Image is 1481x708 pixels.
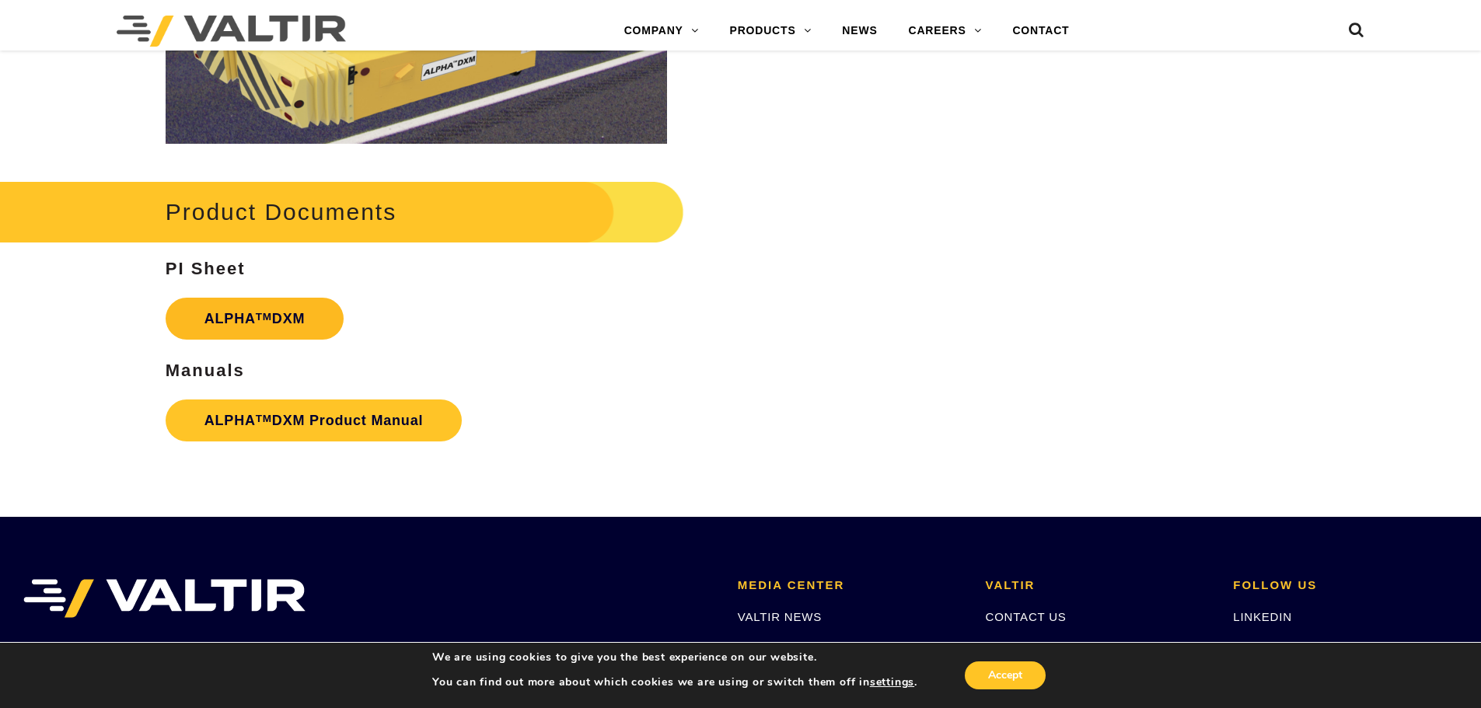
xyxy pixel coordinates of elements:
[23,579,306,618] img: VALTIR
[997,16,1085,47] a: CONTACT
[1233,640,1289,653] a: TWITTER
[256,413,272,424] sup: TM
[893,16,997,47] a: CAREERS
[432,650,917,664] p: We are using cookies to give you the best experience on our website.
[826,16,892,47] a: NEWS
[986,579,1210,592] h2: VALTIR
[166,399,463,441] a: ALPHATMDXM Product Manual
[738,579,962,592] h2: MEDIA CENTER
[166,361,245,380] strong: Manuals
[166,298,344,340] a: ALPHATMDXM
[1233,579,1458,592] h2: FOLLOW US
[965,661,1046,689] button: Accept
[432,675,917,689] p: You can find out more about which cookies we are using or switch them off in .
[117,16,346,47] img: Valtir
[256,311,272,323] sup: TM
[609,16,714,47] a: COMPANY
[986,610,1067,623] a: CONTACT US
[870,675,914,689] button: settings
[1233,610,1292,623] a: LINKEDIN
[738,610,822,623] a: VALTIR NEWS
[166,259,246,278] strong: PI Sheet
[738,640,849,653] a: ONLINE TRAINING
[986,640,1046,653] a: CAREERS
[714,16,827,47] a: PRODUCTS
